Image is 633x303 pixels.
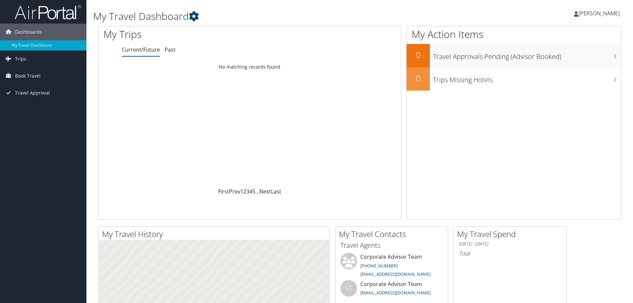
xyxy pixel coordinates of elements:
a: Prev [229,188,240,195]
span: [PERSON_NAME] [578,10,620,17]
h3: Trips Missing Hotels [433,72,621,85]
h3: Travel Agents [340,241,443,250]
h2: My Travel Spend [457,228,566,240]
h1: My Travel Dashboard [93,9,448,23]
a: 4 [249,188,252,195]
img: airportal-logo.png [15,4,81,20]
span: Book Travel [15,68,41,84]
li: Corporate Advisor Team [337,280,446,302]
a: 0Travel Approvals Pending (Advisor Booked) [407,44,621,67]
h6: [DATE] - [DATE] [459,241,561,247]
span: … [255,188,259,195]
div: CT [340,280,357,297]
a: 3 [246,188,249,195]
a: [EMAIL_ADDRESS][DOMAIN_NAME] [360,271,431,277]
h2: 0 [407,49,430,61]
h1: My Trips [103,27,270,41]
span: Dashboards [15,24,42,40]
a: 2 [243,188,246,195]
h2: My Travel Contacts [339,228,448,240]
h2: My Travel History [102,228,329,240]
h3: Travel Approvals Pending (Advisor Booked) [433,49,621,61]
a: 5 [252,188,255,195]
span: Travel Approval [15,85,50,101]
a: [EMAIL_ADDRESS][DOMAIN_NAME] [360,290,431,296]
a: 1 [240,188,243,195]
a: 0Trips Missing Hotels [407,67,621,91]
li: Corporate Advisor Team [337,253,446,280]
a: Past [165,46,176,53]
a: [PHONE_NUMBER] [360,263,398,269]
span: Trips [15,51,26,67]
h2: 0 [407,73,430,84]
a: [PERSON_NAME] [574,3,626,23]
a: First [218,188,229,195]
a: Current/Future [122,46,160,53]
a: Last [271,188,281,195]
a: Next [259,188,271,195]
td: No matching records found [98,61,401,73]
h6: Total [459,250,561,257]
h1: My Action Items [407,27,621,41]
